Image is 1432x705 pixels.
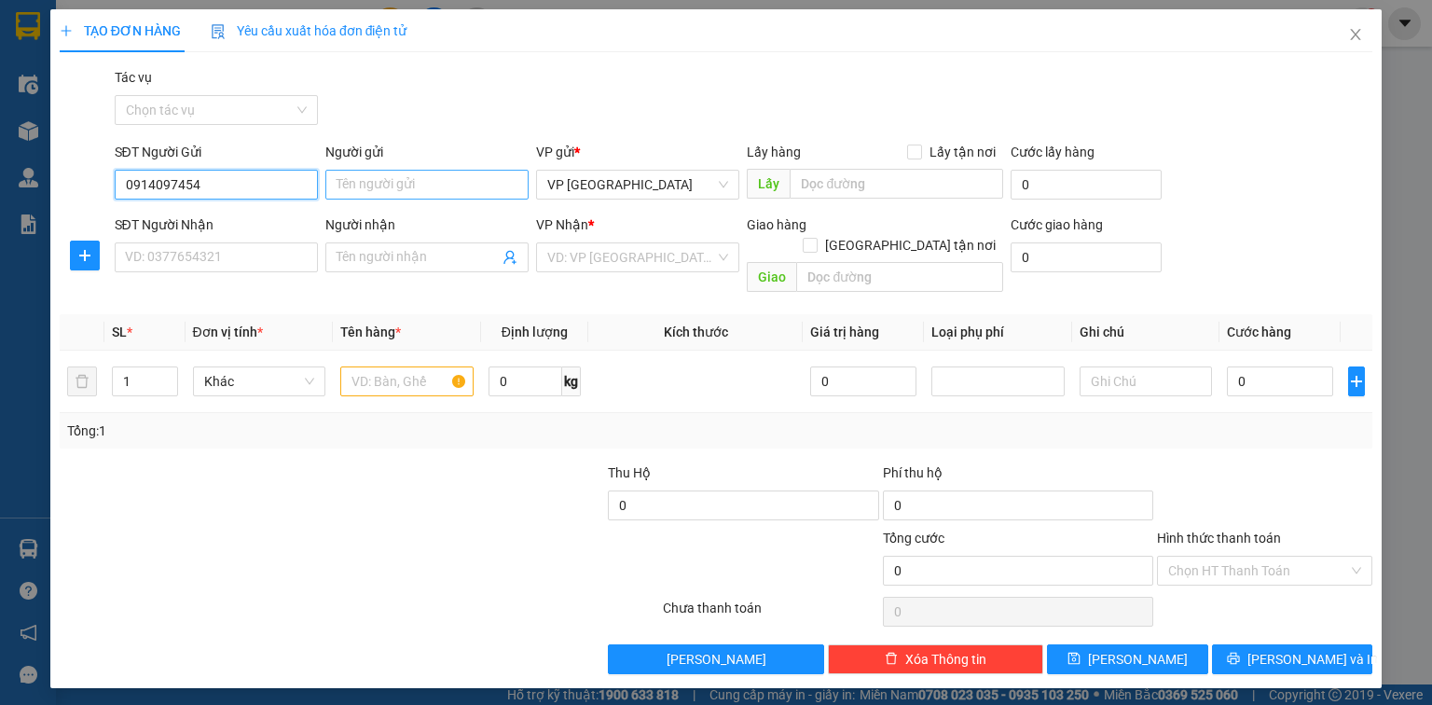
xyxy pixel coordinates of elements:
[608,465,651,480] span: Thu Hộ
[885,652,898,667] span: delete
[115,214,318,235] div: SĐT Người Nhận
[1072,314,1220,351] th: Ghi chú
[71,248,99,263] span: plus
[211,23,407,38] span: Yêu cầu xuất hóa đơn điện tử
[325,214,529,235] div: Người nhận
[905,649,986,670] span: Xóa Thông tin
[747,169,790,199] span: Lấy
[211,24,226,39] img: icon
[810,325,879,339] span: Giá trị hàng
[67,421,554,441] div: Tổng: 1
[664,325,728,339] span: Kích thước
[115,142,318,162] div: SĐT Người Gửi
[1047,644,1208,674] button: save[PERSON_NAME]
[828,644,1043,674] button: deleteXóa Thông tin
[60,23,181,38] span: TẠO ĐƠN HÀNG
[1349,374,1364,389] span: plus
[193,325,263,339] span: Đơn vị tính
[924,314,1072,351] th: Loại phụ phí
[325,142,529,162] div: Người gửi
[503,250,517,265] span: user-add
[502,325,568,339] span: Định lượng
[1080,366,1213,396] input: Ghi Chú
[60,24,73,37] span: plus
[1329,9,1382,62] button: Close
[883,463,1153,491] div: Phí thu hộ
[562,366,581,396] span: kg
[1011,170,1162,200] input: Cước lấy hàng
[747,262,796,292] span: Giao
[1157,531,1281,546] label: Hình thức thanh toán
[1247,649,1378,670] span: [PERSON_NAME] và In
[1088,649,1188,670] span: [PERSON_NAME]
[1011,217,1103,232] label: Cước giao hàng
[1348,27,1363,42] span: close
[547,171,728,199] span: VP Đà Nẵng
[667,649,766,670] span: [PERSON_NAME]
[818,235,1003,256] span: [GEOGRAPHIC_DATA] tận nơi
[1348,366,1365,396] button: plus
[608,644,823,674] button: [PERSON_NAME]
[810,366,916,396] input: 0
[747,217,806,232] span: Giao hàng
[1227,325,1291,339] span: Cước hàng
[922,142,1003,162] span: Lấy tận nơi
[796,262,1003,292] input: Dọc đường
[112,325,127,339] span: SL
[661,598,880,630] div: Chưa thanh toán
[340,366,474,396] input: VD: Bàn, Ghế
[67,366,97,396] button: delete
[883,531,944,546] span: Tổng cước
[1011,145,1095,159] label: Cước lấy hàng
[747,145,801,159] span: Lấy hàng
[536,217,588,232] span: VP Nhận
[1227,652,1240,667] span: printer
[340,325,401,339] span: Tên hàng
[1212,644,1373,674] button: printer[PERSON_NAME] và In
[1011,242,1162,272] input: Cước giao hàng
[115,70,152,85] label: Tác vụ
[70,241,100,270] button: plus
[1067,652,1081,667] span: save
[790,169,1003,199] input: Dọc đường
[204,367,315,395] span: Khác
[536,142,739,162] div: VP gửi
